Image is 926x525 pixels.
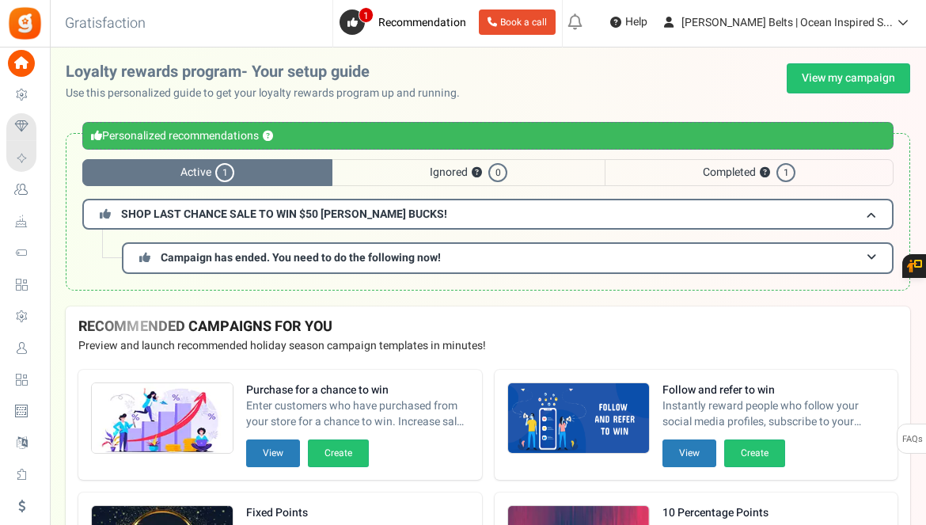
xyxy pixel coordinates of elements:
[760,168,770,178] button: ?
[621,14,647,30] span: Help
[604,10,654,35] a: Help
[724,439,785,467] button: Create
[662,439,716,467] button: View
[508,383,649,455] img: Recommended Campaigns
[263,131,273,142] button: ?
[92,383,233,455] img: Recommended Campaigns
[662,505,785,521] strong: 10 Percentage Points
[472,168,482,178] button: ?
[787,63,910,93] a: View my campaign
[340,10,472,35] a: 1 Recommendation
[246,382,469,398] strong: Purchase for a chance to win
[681,14,893,31] span: [PERSON_NAME] Belts | Ocean Inspired S...
[605,159,894,186] span: Completed
[66,63,472,81] h2: Loyalty rewards program- Your setup guide
[378,14,466,31] span: Recommendation
[776,163,795,182] span: 1
[47,8,163,40] h3: Gratisfaction
[82,122,894,150] div: Personalized recommendations
[121,206,447,223] span: SHOP LAST CHANCE SALE TO WIN $50 [PERSON_NAME] BUCKS!
[7,6,43,41] img: Gratisfaction
[662,398,886,430] span: Instantly reward people who follow your social media profiles, subscribe to your newsletters and ...
[82,159,332,186] span: Active
[662,382,886,398] strong: Follow and refer to win
[78,338,898,354] p: Preview and launch recommended holiday season campaign templates in minutes!
[78,319,898,335] h4: RECOMMENDED CAMPAIGNS FOR YOU
[246,439,300,467] button: View
[359,7,374,23] span: 1
[66,86,472,101] p: Use this personalized guide to get your loyalty rewards program up and running.
[901,424,923,455] span: FAQs
[488,163,507,182] span: 0
[161,249,441,266] span: Campaign has ended. You need to do the following now!
[332,159,605,186] span: Ignored
[479,10,556,35] a: Book a call
[246,505,369,521] strong: Fixed Points
[215,163,234,182] span: 1
[308,439,369,467] button: Create
[246,398,469,430] span: Enter customers who have purchased from your store for a chance to win. Increase sales and AOV.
